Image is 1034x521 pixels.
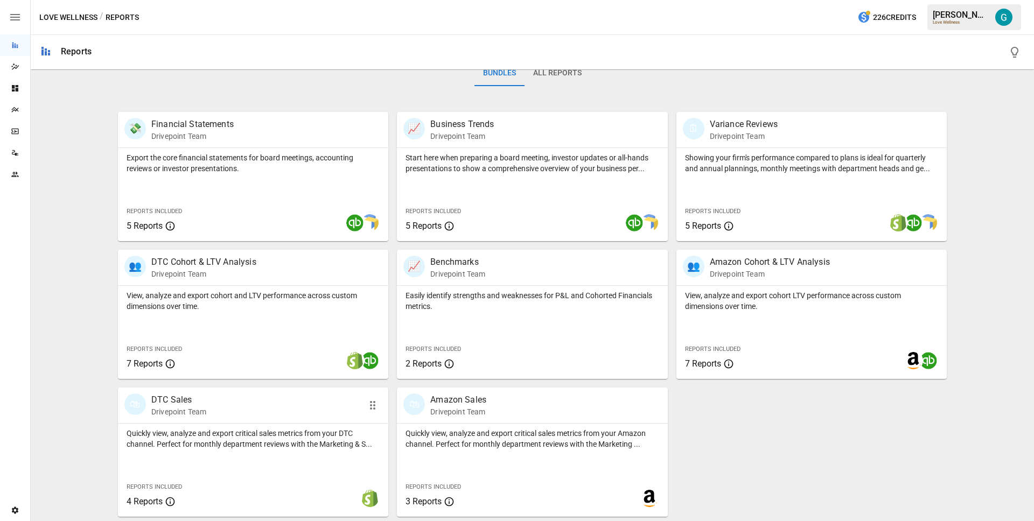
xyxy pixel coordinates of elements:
div: 👥 [124,256,146,277]
p: View, analyze and export cohort and LTV performance across custom dimensions over time. [127,290,380,312]
span: Reports Included [685,346,740,353]
p: Drivepoint Team [430,406,486,417]
img: quickbooks [905,214,922,231]
span: Reports Included [127,208,182,215]
p: Drivepoint Team [151,269,256,279]
img: smart model [920,214,937,231]
p: Benchmarks [430,256,485,269]
p: Quickly view, analyze and export critical sales metrics from your Amazon channel. Perfect for mon... [406,428,659,449]
img: quickbooks [626,214,643,231]
p: Business Trends [430,118,494,131]
button: 226Credits [853,8,920,27]
p: Quickly view, analyze and export critical sales metrics from your DTC channel. Perfect for monthl... [127,428,380,449]
p: Drivepoint Team [430,131,494,142]
img: shopify [890,214,907,231]
div: 📈 [403,256,425,277]
p: Variance Reviews [710,118,778,131]
p: Drivepoint Team [710,269,830,279]
p: Financial Statements [151,118,234,131]
p: Drivepoint Team [151,131,234,142]
span: Reports Included [127,483,182,490]
span: Reports Included [127,346,182,353]
img: smart model [641,214,658,231]
div: Reports [61,46,92,57]
span: 226 Credits [873,11,916,24]
p: Amazon Sales [430,393,486,406]
p: DTC Sales [151,393,206,406]
span: 2 Reports [406,358,442,369]
span: 5 Reports [127,221,163,231]
p: Drivepoint Team [151,406,206,417]
span: Reports Included [406,483,461,490]
div: 🛍 [403,393,425,415]
span: 4 Reports [127,496,163,506]
button: All Reports [525,60,590,86]
p: Drivepoint Team [710,131,778,142]
p: Drivepoint Team [430,269,485,279]
div: 🛍 [124,393,146,415]
span: 5 Reports [685,221,721,231]
p: Export the core financial statements for board meetings, accounting reviews or investor presentat... [127,152,380,174]
div: 📈 [403,118,425,139]
p: View, analyze and export cohort LTV performance across custom dimensions over time. [685,290,938,312]
button: Gavin Acres [989,2,1019,32]
div: 👥 [683,256,704,277]
img: quickbooks [346,214,364,231]
div: 💸 [124,118,146,139]
div: / [100,11,103,24]
span: Reports Included [685,208,740,215]
button: Bundles [474,60,525,86]
img: amazon [905,352,922,369]
img: quickbooks [920,352,937,369]
button: Love Wellness [39,11,97,24]
p: Showing your firm's performance compared to plans is ideal for quarterly and annual plannings, mo... [685,152,938,174]
img: shopify [346,352,364,369]
p: Start here when preparing a board meeting, investor updates or all-hands presentations to show a ... [406,152,659,174]
p: Amazon Cohort & LTV Analysis [710,256,830,269]
img: amazon [641,490,658,507]
p: Easily identify strengths and weaknesses for P&L and Cohorted Financials metrics. [406,290,659,312]
div: Love Wellness [933,20,989,25]
span: Reports Included [406,208,461,215]
img: quickbooks [361,352,379,369]
img: smart model [361,214,379,231]
span: 3 Reports [406,496,442,506]
div: [PERSON_NAME] [933,10,989,20]
span: Reports Included [406,346,461,353]
img: shopify [361,490,379,507]
span: 7 Reports [685,358,721,369]
div: 🗓 [683,118,704,139]
img: Gavin Acres [995,9,1012,26]
span: 7 Reports [127,358,163,369]
span: 5 Reports [406,221,442,231]
p: DTC Cohort & LTV Analysis [151,256,256,269]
